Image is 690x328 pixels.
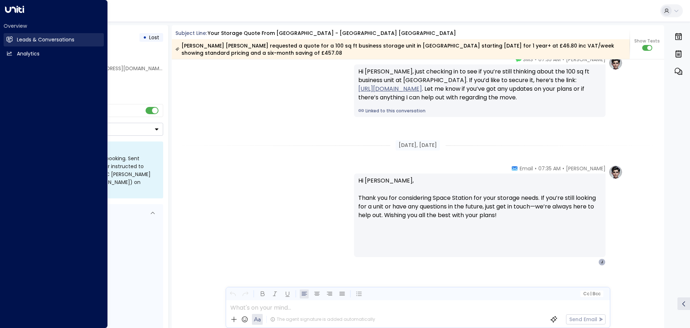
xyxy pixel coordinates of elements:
[566,56,606,63] span: [PERSON_NAME]
[358,108,601,114] a: Linked to this conversation
[143,31,147,44] div: •
[358,176,601,228] p: Hi [PERSON_NAME], Thank you for considering Space Station for your storage needs. If you’re still...
[4,22,104,30] h2: Overview
[208,30,456,37] div: Your storage quote from [GEOGRAPHIC_DATA] - [GEOGRAPHIC_DATA] [GEOGRAPHIC_DATA]
[598,259,606,266] div: J
[358,85,422,93] a: [URL][DOMAIN_NAME]
[520,165,533,172] span: Email
[4,47,104,60] a: Analytics
[535,56,537,63] span: •
[396,140,440,150] div: [DATE], [DATE]
[562,56,564,63] span: •
[228,289,237,298] button: Undo
[580,291,603,297] button: Cc|Bcc
[175,42,626,57] div: [PERSON_NAME] [PERSON_NAME] requested a quote for a 100 sq ft business storage unit in [GEOGRAPHI...
[566,165,606,172] span: [PERSON_NAME]
[4,33,104,46] a: Leads & Conversations
[358,67,601,102] div: Hi [PERSON_NAME], just checking in to see if you’re still thinking about the 100 sq ft business u...
[634,38,660,44] span: Show Texts
[538,165,561,172] span: 07:35 AM
[583,291,600,296] span: Cc Bcc
[17,36,74,44] h2: Leads & Conversations
[608,165,623,179] img: profile-logo.png
[270,316,375,323] div: The agent signature is added automatically
[523,56,533,63] span: SMS
[562,165,564,172] span: •
[608,56,623,70] img: profile-logo.png
[535,165,537,172] span: •
[175,30,207,37] span: Subject Line:
[149,34,159,41] span: Lost
[538,56,561,63] span: 07:35 AM
[241,289,250,298] button: Redo
[590,291,592,296] span: |
[17,50,40,58] h2: Analytics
